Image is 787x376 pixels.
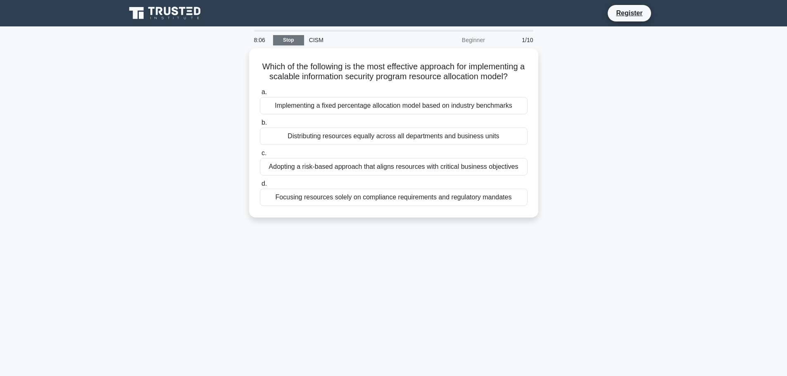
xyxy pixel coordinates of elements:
span: a. [262,88,267,95]
div: Beginner [418,32,490,48]
a: Register [611,8,647,18]
span: b. [262,119,267,126]
div: 8:06 [249,32,273,48]
span: d. [262,180,267,187]
div: 1/10 [490,32,538,48]
div: Implementing a fixed percentage allocation model based on industry benchmarks [260,97,528,114]
span: c. [262,149,266,156]
a: Stop [273,35,304,45]
div: Focusing resources solely on compliance requirements and regulatory mandates [260,189,528,206]
div: Adopting a risk-based approach that aligns resources with critical business objectives [260,158,528,175]
div: Distributing resources equally across all departments and business units [260,128,528,145]
div: CISM [304,32,418,48]
h5: Which of the following is the most effective approach for implementing a scalable information sec... [259,61,528,82]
